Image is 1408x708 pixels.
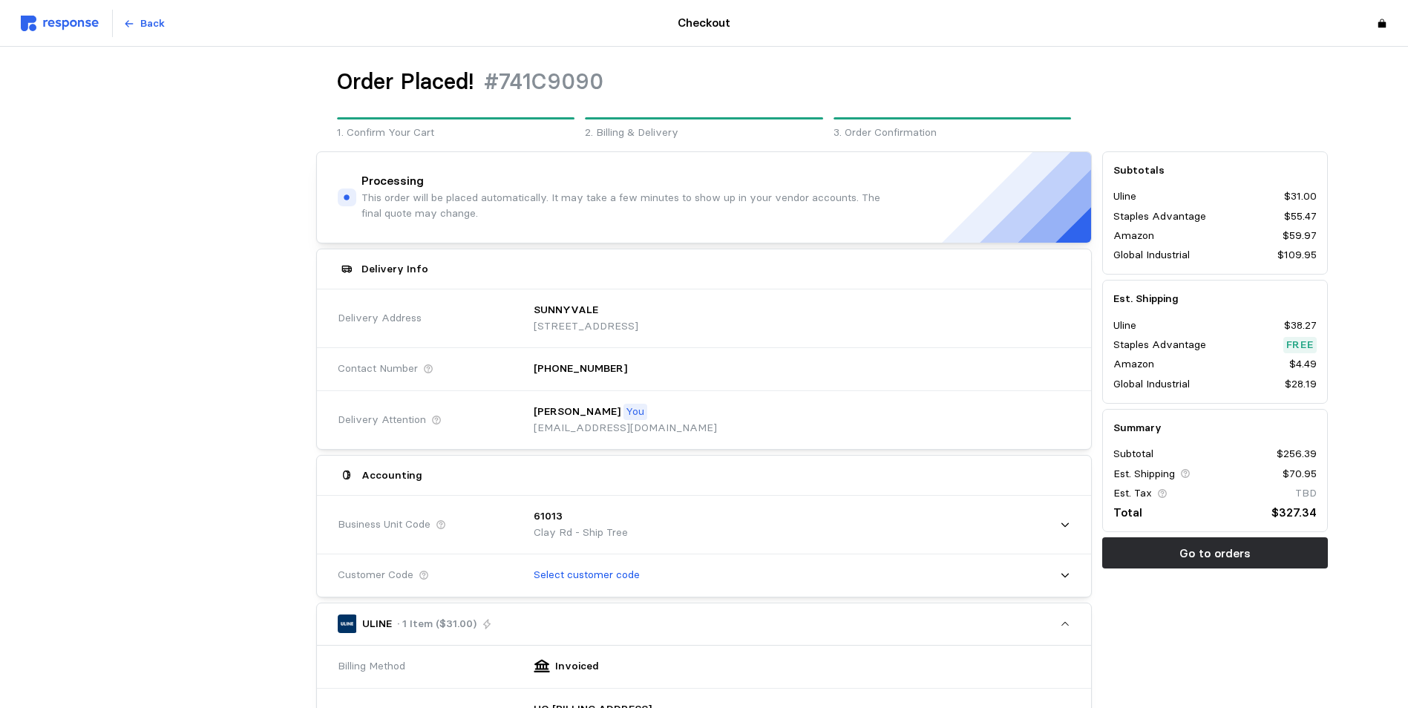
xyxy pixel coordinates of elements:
[1113,466,1175,482] p: Est. Shipping
[338,567,413,583] span: Customer Code
[534,302,598,318] p: SUNNYVALE
[484,68,603,96] h1: #741C9090
[626,404,644,420] p: You
[678,15,730,32] h4: Checkout
[361,173,424,190] h4: Processing
[1102,537,1328,568] button: Go to orders
[1284,189,1317,205] p: $31.00
[337,68,474,96] h1: Order Placed!
[1113,356,1154,373] p: Amazon
[1113,446,1153,462] p: Subtotal
[361,468,422,483] h5: Accounting
[361,190,888,222] p: This order will be placed automatically. It may take a few minutes to show up in your vendor acco...
[1113,485,1152,502] p: Est. Tax
[1286,337,1314,353] p: Free
[1283,228,1317,244] p: $59.97
[1179,544,1251,563] p: Go to orders
[338,361,418,377] span: Contact Number
[1271,503,1317,522] p: $327.34
[397,616,477,632] p: · 1 Item ($31.00)
[361,261,428,277] h5: Delivery Info
[1284,318,1317,334] p: $38.27
[140,16,165,32] p: Back
[585,125,822,141] p: 2. Billing & Delivery
[1113,228,1154,244] p: Amazon
[338,310,422,327] span: Delivery Address
[362,616,392,632] p: ULINE
[1289,356,1317,373] p: $4.49
[21,16,99,31] img: svg%3e
[534,567,640,583] p: Select customer code
[1113,318,1136,334] p: Uline
[1284,209,1317,225] p: $55.47
[1277,446,1317,462] p: $256.39
[1113,247,1190,263] p: Global Industrial
[555,658,599,675] p: Invoiced
[534,404,620,420] p: [PERSON_NAME]
[534,525,628,541] p: Clay Rd - Ship Tree
[338,658,405,675] span: Billing Method
[1113,291,1317,307] h5: Est. Shipping
[534,361,627,377] p: [PHONE_NUMBER]
[1295,485,1317,502] p: TBD
[1113,189,1136,205] p: Uline
[1113,337,1206,353] p: Staples Advantage
[337,125,574,141] p: 1. Confirm Your Cart
[338,412,426,428] span: Delivery Attention
[1113,376,1190,393] p: Global Industrial
[1113,503,1142,522] p: Total
[317,603,1091,645] button: ULINE· 1 Item ($31.00)
[115,10,173,38] button: Back
[338,517,430,533] span: Business Unit Code
[1285,376,1317,393] p: $28.19
[534,508,563,525] p: 61013
[834,125,1071,141] p: 3. Order Confirmation
[534,318,638,335] p: [STREET_ADDRESS]
[1283,466,1317,482] p: $70.95
[1277,247,1317,263] p: $109.95
[534,420,717,436] p: [EMAIL_ADDRESS][DOMAIN_NAME]
[1113,420,1317,436] h5: Summary
[1113,209,1206,225] p: Staples Advantage
[1113,163,1317,178] h5: Subtotals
